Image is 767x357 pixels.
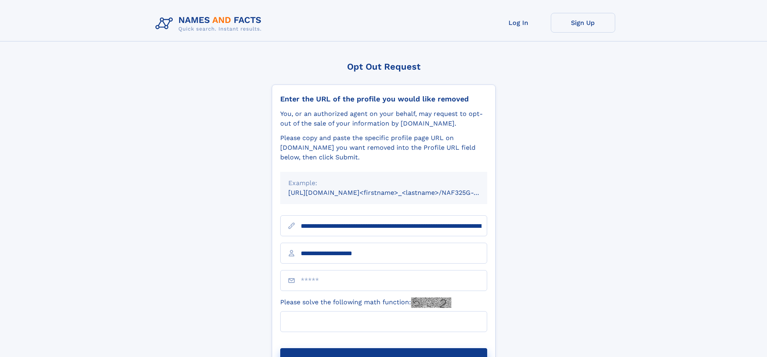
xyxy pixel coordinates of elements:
[551,13,615,33] a: Sign Up
[288,189,502,196] small: [URL][DOMAIN_NAME]<firstname>_<lastname>/NAF325G-xxxxxxxx
[280,133,487,162] div: Please copy and paste the specific profile page URL on [DOMAIN_NAME] you want removed into the Pr...
[486,13,551,33] a: Log In
[288,178,479,188] div: Example:
[280,297,451,308] label: Please solve the following math function:
[280,95,487,103] div: Enter the URL of the profile you would like removed
[280,109,487,128] div: You, or an authorized agent on your behalf, may request to opt-out of the sale of your informatio...
[272,62,496,72] div: Opt Out Request
[152,13,268,35] img: Logo Names and Facts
